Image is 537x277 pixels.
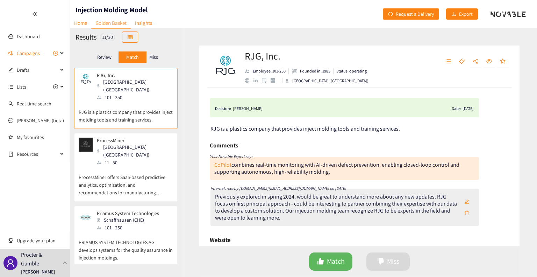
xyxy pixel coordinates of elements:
button: share-alt [469,56,482,67]
div: 11 - 50 [97,159,172,166]
span: sound [8,51,13,56]
span: book [8,152,13,157]
span: redo [388,12,393,17]
span: table [128,35,133,40]
span: dislike [377,258,384,266]
div: [GEOGRAPHIC_DATA] ([GEOGRAPHIC_DATA]) [285,78,368,84]
p: RJG, Inc. [97,72,168,78]
a: Real-time search [17,101,51,107]
button: likeMatch [309,252,352,271]
button: dislikeMiss [366,252,410,271]
p: Employee: 101-250 [253,68,286,74]
a: [PERSON_NAME] (beta) [17,117,64,124]
li: Employees [245,68,289,74]
a: Golden Basket [91,18,131,29]
i: Your Novable Expert says [210,154,253,159]
span: edit [8,68,13,72]
span: delete [464,210,469,216]
span: Resources [17,147,58,161]
div: 11 / 30 [100,33,115,41]
a: Insights [131,18,156,28]
button: edit [459,196,474,207]
button: eye [483,56,495,67]
button: downloadExport [446,8,478,20]
i: Internal note by [DOMAIN_NAME][EMAIL_ADDRESS][DOMAIN_NAME] on [DATE] [210,186,346,191]
div: combines real-time monitoring with AI-driven defect prevention, enabling closed-loop control and ... [214,161,459,175]
span: Date: [452,105,461,112]
span: unordered-list [445,58,451,65]
span: Export [459,10,473,18]
button: table [122,32,138,43]
span: Miss [387,256,399,267]
p: PRIAMUS SYSTEM TECHNOLOGIES AG develops systems for the quality assurance in injection moldings. [79,231,173,262]
div: [GEOGRAPHIC_DATA] ([GEOGRAPHIC_DATA]) [97,143,172,159]
div: 101 - 250 [97,224,163,231]
button: redoRequest a Delivery [383,8,439,20]
span: Upgrade your plan [17,234,64,248]
p: ProcessMiner [97,138,168,143]
a: Dashboard [17,33,40,40]
span: Drafts [17,63,58,77]
span: like [317,258,324,266]
p: ProcessMiner offers SaaS-based predictive analytics, optimization, and recommendations for manufa... [79,166,173,196]
img: Company Logo [212,53,239,81]
span: download [451,12,456,17]
div: [GEOGRAPHIC_DATA] ([GEOGRAPHIC_DATA]) [97,78,172,94]
h6: Website [210,235,231,245]
p: Status: operating [336,68,367,74]
span: Match [327,256,345,267]
button: unordered-list [442,56,454,67]
p: Match [126,54,139,60]
span: RJG is a plastics company that provides inject molding tools and training services. [210,125,400,132]
a: linkedin [253,78,262,83]
div: [DATE] [463,105,474,112]
div: [PERSON_NAME] [233,105,263,112]
p: Priamus System Technologies [97,210,159,216]
span: edit [464,199,469,205]
span: plus-circle [53,84,58,89]
li: Founded in year [289,68,334,74]
a: CoPilot [214,161,231,168]
span: Request a Delivery [396,10,434,18]
h1: Injection Molding Model [76,5,148,15]
h6: Comments [210,140,238,151]
p: Founded in: 1985 [300,68,330,74]
button: tag [456,56,468,67]
p: [PERSON_NAME] [21,268,55,276]
a: Home [70,18,91,28]
span: Lists [17,80,26,94]
h2: Results [76,32,96,42]
h2: RJG, Inc. [245,49,368,63]
img: Snapshot of the company's website [79,138,93,152]
img: Snapshot of the company's website [79,210,93,224]
div: Schaffhausen (CHE) [97,216,163,224]
a: website [245,78,253,83]
a: My favourites [17,130,64,144]
li: Status [334,68,367,74]
span: user [6,259,15,267]
span: Decision: [215,105,231,112]
div: 101 - 250 [97,94,172,101]
button: delete [459,207,474,219]
button: star [496,56,509,67]
p: Procter & Gamble [21,250,60,268]
iframe: Chat Widget [502,243,537,277]
img: Snapshot of the company's website [79,72,93,86]
span: double-left [33,12,37,16]
div: Previously explored in spring 2024, would be great to understand more about any new updates. RJG ... [215,193,459,221]
span: share-alt [473,58,478,65]
span: star [500,58,506,65]
p: RJG is a plastics company that provides inject molding tools and training services. [79,101,173,124]
span: plus-circle [53,51,58,56]
a: crunchbase [271,78,279,83]
a: google maps [262,78,271,83]
span: eye [486,58,492,65]
p: Review [97,54,112,60]
span: unordered-list [8,84,13,89]
p: Miss [149,54,158,60]
span: trophy [8,238,13,243]
span: tag [459,58,465,65]
span: Campaigns [17,46,40,60]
